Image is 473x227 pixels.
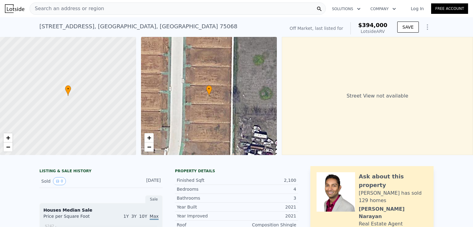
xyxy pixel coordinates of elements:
a: Zoom in [144,133,154,142]
div: • [65,85,71,96]
button: Solutions [327,3,366,14]
div: Lotside ARV [358,28,387,34]
div: Year Built [177,204,236,210]
div: Year Improved [177,213,236,219]
div: 2021 [236,213,296,219]
div: 2,100 [236,177,296,183]
button: SAVE [397,22,419,33]
div: Finished Sqft [177,177,236,183]
span: − [6,143,10,151]
a: Free Account [431,3,468,14]
a: Zoom out [3,142,13,152]
button: View historical data [53,177,66,185]
div: 4 [236,186,296,192]
img: Lotside [5,4,24,13]
div: [PERSON_NAME] has sold 129 homes [359,189,427,204]
div: Off Market, last listed for [290,25,343,31]
div: LISTING & SALE HISTORY [39,169,163,175]
span: + [6,134,10,141]
span: • [65,86,71,92]
span: $394,000 [358,22,387,28]
a: Log In [403,6,431,12]
div: Sale [145,195,163,203]
div: [PERSON_NAME] Narayan [359,205,427,220]
div: [STREET_ADDRESS] , [GEOGRAPHIC_DATA] , [GEOGRAPHIC_DATA] 75068 [39,22,237,31]
div: • [206,85,212,96]
span: 1Y [123,214,129,219]
span: − [147,143,151,151]
span: 3Y [131,214,136,219]
span: • [206,86,212,92]
a: Zoom in [3,133,13,142]
span: Max [150,214,159,220]
div: [DATE] [133,177,161,185]
div: Ask about this property [359,172,427,189]
span: 10Y [139,214,147,219]
a: Zoom out [144,142,154,152]
div: 2021 [236,204,296,210]
div: Property details [175,169,298,173]
div: Price per Square Foot [43,213,101,223]
div: Houses Median Sale [43,207,159,213]
button: Company [366,3,401,14]
span: + [147,134,151,141]
div: 3 [236,195,296,201]
button: Show Options [421,21,434,33]
div: Bathrooms [177,195,236,201]
div: Sold [41,177,96,185]
div: Street View not available [282,37,473,155]
span: Search an address or region [30,5,104,12]
div: Bedrooms [177,186,236,192]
